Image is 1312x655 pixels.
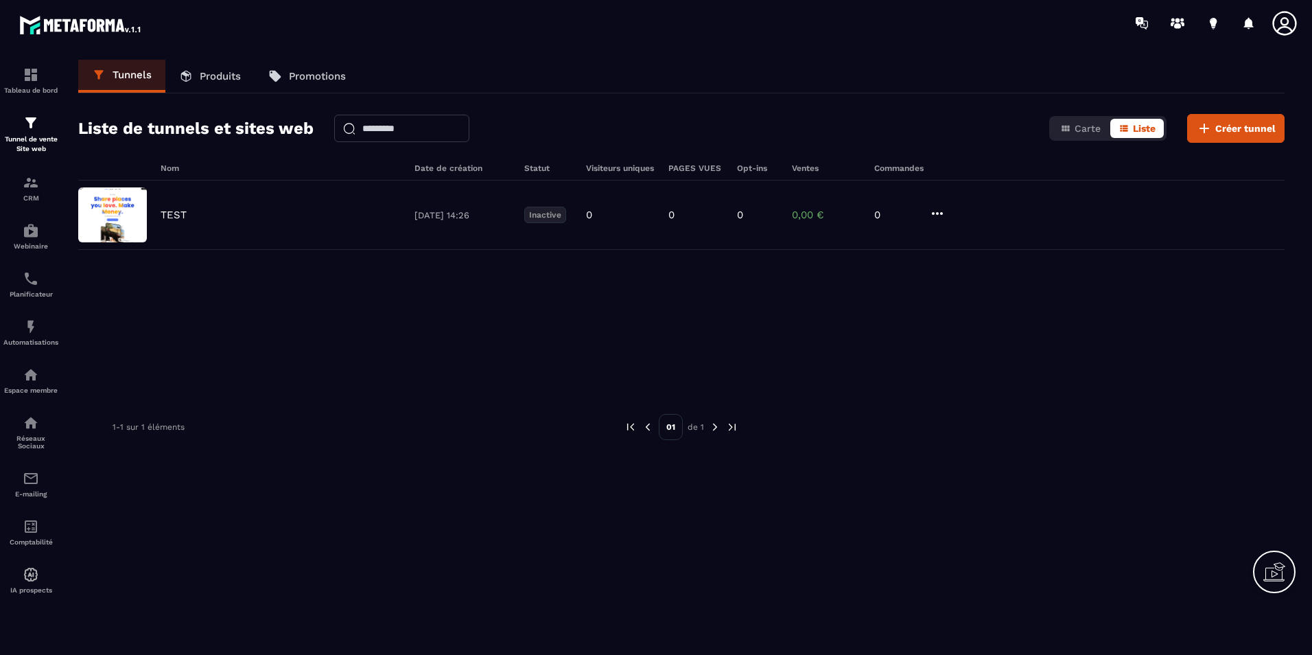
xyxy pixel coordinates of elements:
[289,70,346,82] p: Promotions
[23,115,39,131] img: formation
[414,210,511,220] p: [DATE] 14:26
[161,163,401,173] h6: Nom
[792,209,860,221] p: 0,00 €
[23,518,39,535] img: accountant
[200,70,241,82] p: Produits
[1133,123,1156,134] span: Liste
[23,470,39,487] img: email
[709,421,721,433] img: next
[23,271,39,287] img: scheduler
[3,194,58,202] p: CRM
[524,207,566,223] p: Inactive
[165,60,255,93] a: Produits
[688,422,704,433] p: de 1
[23,367,39,383] img: automations
[3,104,58,164] a: formationformationTunnel de vente Site web
[624,421,637,433] img: prev
[1110,119,1164,138] button: Liste
[3,404,58,460] a: social-networksocial-networkRéseaux Sociaux
[161,209,187,221] p: TEST
[3,242,58,250] p: Webinaire
[3,308,58,356] a: automationsautomationsAutomatisations
[23,174,39,191] img: formation
[3,508,58,556] a: accountantaccountantComptabilité
[586,209,592,221] p: 0
[3,56,58,104] a: formationformationTableau de bord
[3,260,58,308] a: schedulerschedulerPlanificateur
[78,115,314,142] h2: Liste de tunnels et sites web
[3,356,58,404] a: automationsautomationsEspace membre
[414,163,511,173] h6: Date de création
[113,69,152,81] p: Tunnels
[3,460,58,508] a: emailemailE-mailing
[874,209,915,221] p: 0
[524,163,572,173] h6: Statut
[737,163,778,173] h6: Opt-ins
[792,163,860,173] h6: Ventes
[113,422,185,432] p: 1-1 sur 1 éléments
[1215,122,1276,135] span: Créer tunnel
[642,421,654,433] img: prev
[3,164,58,212] a: formationformationCRM
[726,421,738,433] img: next
[586,163,655,173] h6: Visiteurs uniques
[3,87,58,94] p: Tableau de bord
[659,414,683,440] p: 01
[3,586,58,594] p: IA prospects
[3,212,58,260] a: automationsautomationsWebinaire
[3,135,58,154] p: Tunnel de vente Site web
[78,60,165,93] a: Tunnels
[3,338,58,346] p: Automatisations
[78,187,147,242] img: image
[23,566,39,583] img: automations
[19,12,143,37] img: logo
[23,319,39,335] img: automations
[1075,123,1101,134] span: Carte
[874,163,924,173] h6: Commandes
[3,435,58,450] p: Réseaux Sociaux
[3,290,58,298] p: Planificateur
[1052,119,1109,138] button: Carte
[23,222,39,239] img: automations
[737,209,743,221] p: 0
[3,490,58,498] p: E-mailing
[668,209,675,221] p: 0
[3,538,58,546] p: Comptabilité
[668,163,723,173] h6: PAGES VUES
[23,415,39,431] img: social-network
[1187,114,1285,143] button: Créer tunnel
[23,67,39,83] img: formation
[3,387,58,394] p: Espace membre
[255,60,360,93] a: Promotions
